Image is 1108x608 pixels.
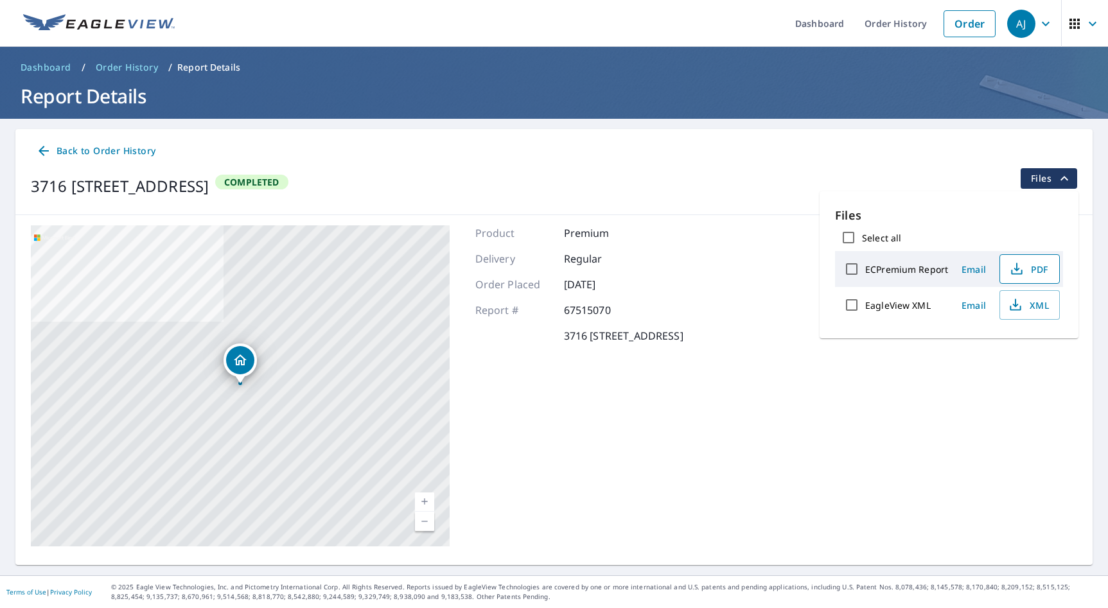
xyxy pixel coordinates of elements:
[31,139,161,163] a: Back to Order History
[944,10,996,37] a: Order
[564,225,641,241] p: Premium
[6,588,92,596] p: |
[23,14,175,33] img: EV Logo
[835,207,1063,224] p: Files
[15,57,76,78] a: Dashboard
[564,251,641,266] p: Regular
[31,175,209,198] div: 3716 [STREET_ADDRESS]
[958,299,989,311] span: Email
[475,251,552,266] p: Delivery
[953,295,994,315] button: Email
[999,290,1060,320] button: XML
[564,277,641,292] p: [DATE]
[36,143,155,159] span: Back to Order History
[865,299,931,311] label: EagleView XML
[168,60,172,75] li: /
[1031,171,1072,186] span: Files
[1008,261,1049,277] span: PDF
[415,492,434,512] a: Current Level 17, Zoom In
[1007,10,1035,38] div: AJ
[958,263,989,275] span: Email
[82,60,85,75] li: /
[865,263,948,275] label: ECPremium Report
[564,302,641,318] p: 67515070
[6,587,46,596] a: Terms of Use
[953,259,994,279] button: Email
[91,57,163,78] a: Order History
[475,302,552,318] p: Report #
[15,57,1093,78] nav: breadcrumb
[15,83,1093,109] h1: Report Details
[475,225,552,241] p: Product
[50,587,92,596] a: Privacy Policy
[177,61,240,74] p: Report Details
[224,343,257,383] div: Dropped pin, building 1, Residential property, 3716 46 1/2 Ave N Minneapolis, MN 55422
[475,277,552,292] p: Order Placed
[999,254,1060,284] button: PDF
[415,512,434,531] a: Current Level 17, Zoom Out
[216,176,286,188] span: Completed
[21,61,71,74] span: Dashboard
[1008,297,1049,313] span: XML
[1020,168,1077,189] button: filesDropdownBtn-67515070
[96,61,158,74] span: Order History
[862,232,901,244] label: Select all
[111,582,1102,602] p: © 2025 Eagle View Technologies, Inc. and Pictometry International Corp. All Rights Reserved. Repo...
[564,328,683,343] p: 3716 [STREET_ADDRESS]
